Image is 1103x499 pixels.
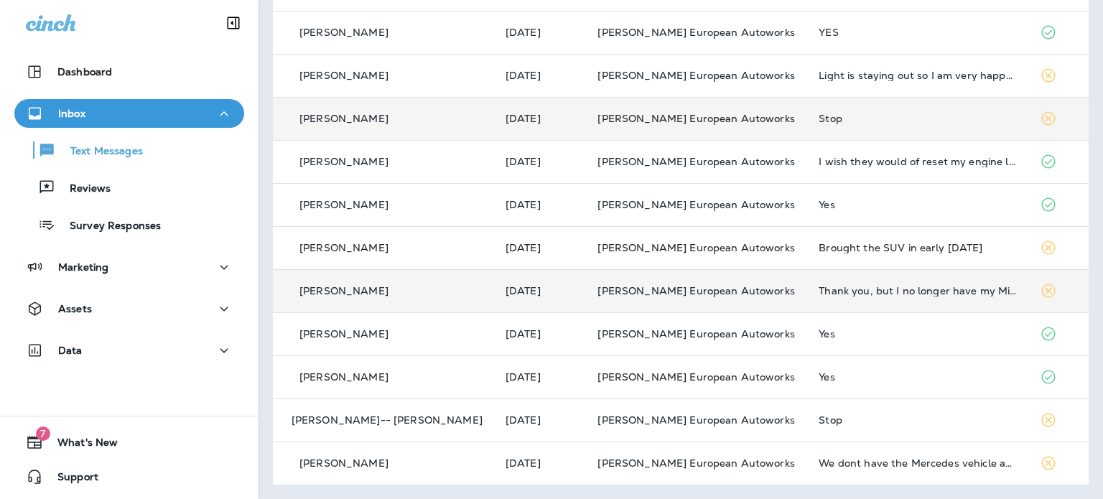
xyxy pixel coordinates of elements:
p: Sep 3, 2025 01:40 PM [506,242,575,253]
p: [PERSON_NAME] [299,242,388,253]
p: Sep 2, 2025 11:28 AM [506,457,575,469]
p: [PERSON_NAME] [299,199,388,210]
span: What's New [43,437,118,454]
p: [PERSON_NAME] [299,70,388,81]
p: [PERSON_NAME] [299,371,388,383]
div: Stop [819,113,1017,124]
button: Collapse Sidebar [213,9,253,37]
p: [PERSON_NAME] [299,328,388,340]
p: [PERSON_NAME] [299,457,388,469]
p: Assets [58,303,92,314]
div: Yes [819,199,1017,210]
button: Marketing [14,253,244,281]
span: [PERSON_NAME] European Autoworks [597,327,794,340]
p: Sep 4, 2025 12:48 PM [506,199,575,210]
div: Yes [819,328,1017,340]
p: Data [58,345,83,356]
p: Inbox [58,108,85,119]
div: Thank you, but I no longer have my Mini Cooper. [819,285,1017,297]
p: Sep 3, 2025 11:14 AM [506,328,575,340]
button: Support [14,462,244,491]
span: [PERSON_NAME] European Autoworks [597,69,794,82]
p: [PERSON_NAME] [299,285,388,297]
p: Survey Responses [55,220,161,233]
button: Text Messages [14,135,244,165]
button: 7What's New [14,428,244,457]
div: Brought the SUV in early today [819,242,1017,253]
div: Light is staying out so I am very happy THANKS [819,70,1017,81]
p: [PERSON_NAME] [299,113,388,124]
span: [PERSON_NAME] European Autoworks [597,26,794,39]
span: [PERSON_NAME] European Autoworks [597,457,794,470]
p: Sep 2, 2025 12:11 PM [506,414,575,426]
span: 7 [36,426,50,441]
span: [PERSON_NAME] European Autoworks [597,155,794,168]
span: [PERSON_NAME] European Autoworks [597,414,794,426]
div: YES [819,27,1017,38]
button: Survey Responses [14,210,244,240]
span: [PERSON_NAME] European Autoworks [597,284,794,297]
span: [PERSON_NAME] European Autoworks [597,198,794,211]
p: Sep 2, 2025 12:22 PM [506,371,575,383]
button: Assets [14,294,244,323]
div: We dont have the Mercedes vehicle anymore. [819,457,1017,469]
p: [PERSON_NAME] [299,156,388,167]
p: Sep 5, 2025 10:08 AM [506,156,575,167]
p: Reviews [55,182,111,196]
div: Yes [819,371,1017,383]
button: Dashboard [14,57,244,86]
p: Sep 7, 2025 12:24 PM [506,113,575,124]
button: Data [14,336,244,365]
p: Sep 7, 2025 02:05 PM [506,70,575,81]
button: Reviews [14,172,244,202]
span: Support [43,471,98,488]
p: [PERSON_NAME] [299,27,388,38]
span: [PERSON_NAME] European Autoworks [597,241,794,254]
span: [PERSON_NAME] European Autoworks [597,112,794,125]
p: Sep 3, 2025 12:07 PM [506,285,575,297]
button: Inbox [14,99,244,128]
span: [PERSON_NAME] European Autoworks [597,370,794,383]
p: Marketing [58,261,108,273]
div: I wish they would of reset my engine light so it wasn't still on since they fixed the issues [819,156,1017,167]
div: Stop [819,414,1017,426]
p: Text Messages [56,145,143,159]
p: Dashboard [57,66,112,78]
p: Sep 8, 2025 11:16 AM [506,27,575,38]
p: [PERSON_NAME]-- [PERSON_NAME] [292,414,483,426]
